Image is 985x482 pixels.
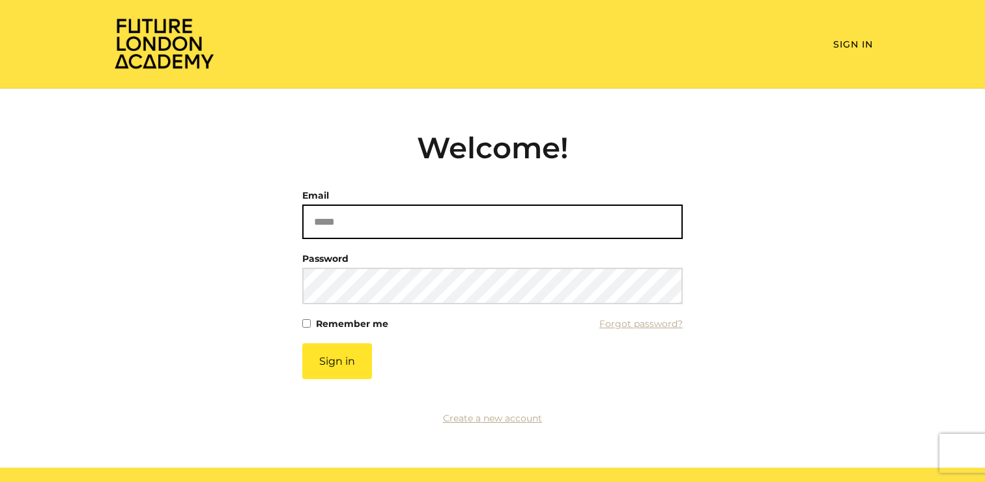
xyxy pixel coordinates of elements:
[302,343,372,379] button: Sign in
[599,315,683,333] a: Forgot password?
[443,412,542,424] a: Create a new account
[112,17,216,70] img: Home Page
[302,186,329,205] label: Email
[302,249,349,268] label: Password
[833,38,873,50] a: Sign In
[302,130,683,165] h2: Welcome!
[316,315,388,333] label: Remember me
